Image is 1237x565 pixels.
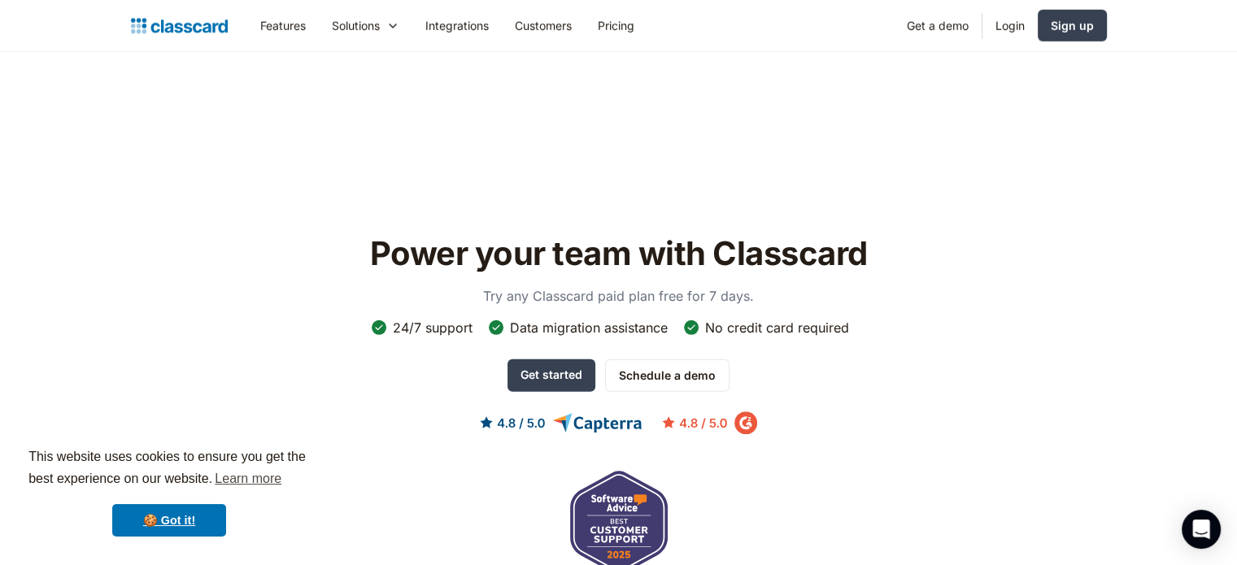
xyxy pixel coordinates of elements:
a: Get started [507,359,595,392]
a: dismiss cookie message [112,504,226,537]
a: Pricing [585,7,647,44]
a: Integrations [412,7,502,44]
a: Get a demo [894,7,982,44]
div: No credit card required [705,319,849,337]
a: learn more about cookies [212,467,284,491]
a: Sign up [1038,10,1107,41]
div: Solutions [319,7,412,44]
a: Features [247,7,319,44]
a: home [131,15,228,37]
a: Schedule a demo [605,359,730,392]
div: cookieconsent [13,432,325,552]
div: Data migration assistance [510,319,668,337]
h2: Power your team with Classcard [360,234,877,273]
div: Open Intercom Messenger [1182,510,1221,549]
div: Sign up [1051,17,1094,34]
p: Try any Classcard paid plan free for 7 days. [456,286,782,306]
div: Solutions [332,17,380,34]
div: 24/7 support [393,319,473,337]
a: Login [982,7,1038,44]
a: Customers [502,7,585,44]
span: This website uses cookies to ensure you get the best experience on our website. [28,447,310,491]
